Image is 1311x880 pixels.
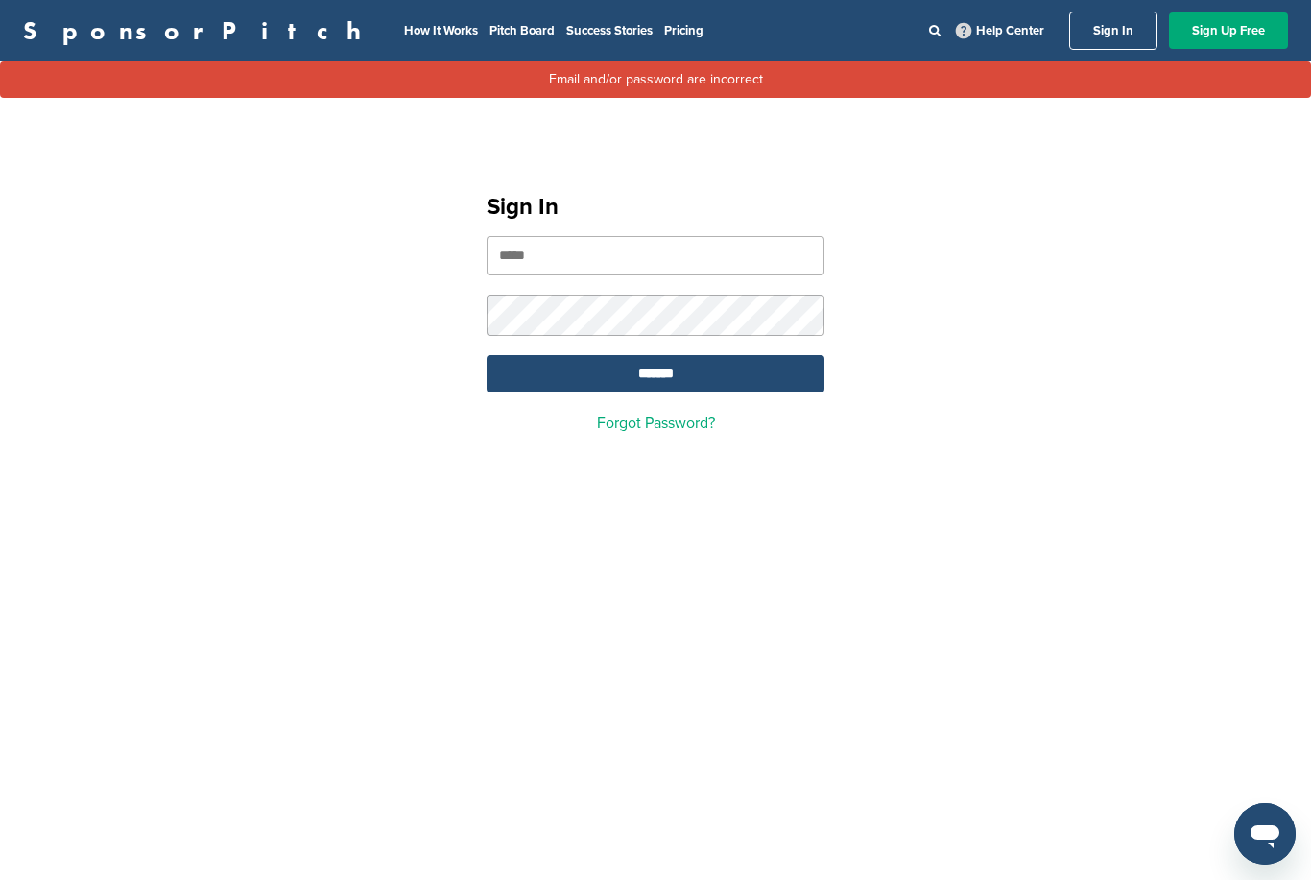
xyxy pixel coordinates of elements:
[664,23,703,38] a: Pricing
[1169,12,1288,49] a: Sign Up Free
[952,19,1048,42] a: Help Center
[404,23,478,38] a: How It Works
[1069,12,1157,50] a: Sign In
[489,23,555,38] a: Pitch Board
[566,23,653,38] a: Success Stories
[597,414,715,433] a: Forgot Password?
[487,190,824,225] h1: Sign In
[1234,803,1296,865] iframe: Button to launch messaging window
[23,18,373,43] a: SponsorPitch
